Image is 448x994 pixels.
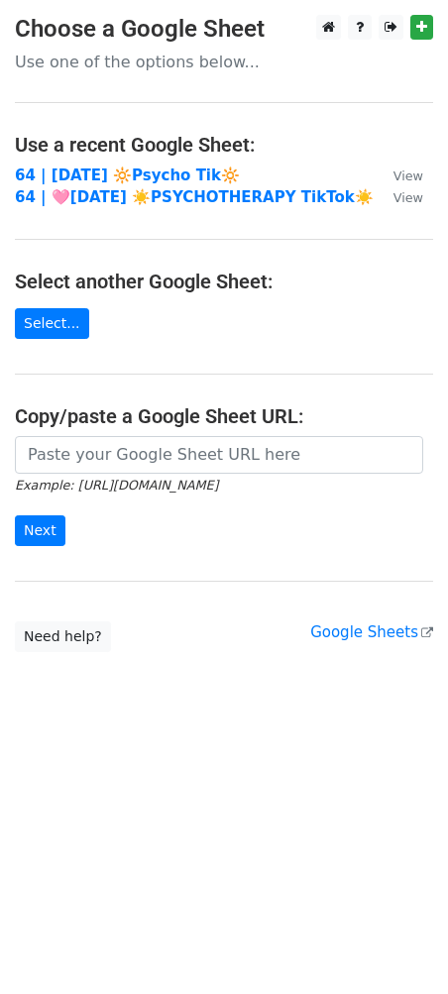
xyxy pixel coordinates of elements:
h4: Use a recent Google Sheet: [15,133,433,157]
a: Select... [15,308,89,339]
a: View [374,166,423,184]
a: 64 | [DATE] 🔆Psycho Tik🔆 [15,166,240,184]
h3: Choose a Google Sheet [15,15,433,44]
h4: Select another Google Sheet: [15,270,433,293]
a: Need help? [15,621,111,652]
input: Paste your Google Sheet URL here [15,436,423,474]
a: Google Sheets [310,623,433,641]
small: Example: [URL][DOMAIN_NAME] [15,478,218,493]
h4: Copy/paste a Google Sheet URL: [15,404,433,428]
small: View [393,168,423,183]
a: View [374,188,423,206]
input: Next [15,515,65,546]
p: Use one of the options below... [15,52,433,72]
small: View [393,190,423,205]
a: 64 | 🩷[DATE] ☀️PSYCHOTHERAPY TikTok☀️ [15,188,374,206]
